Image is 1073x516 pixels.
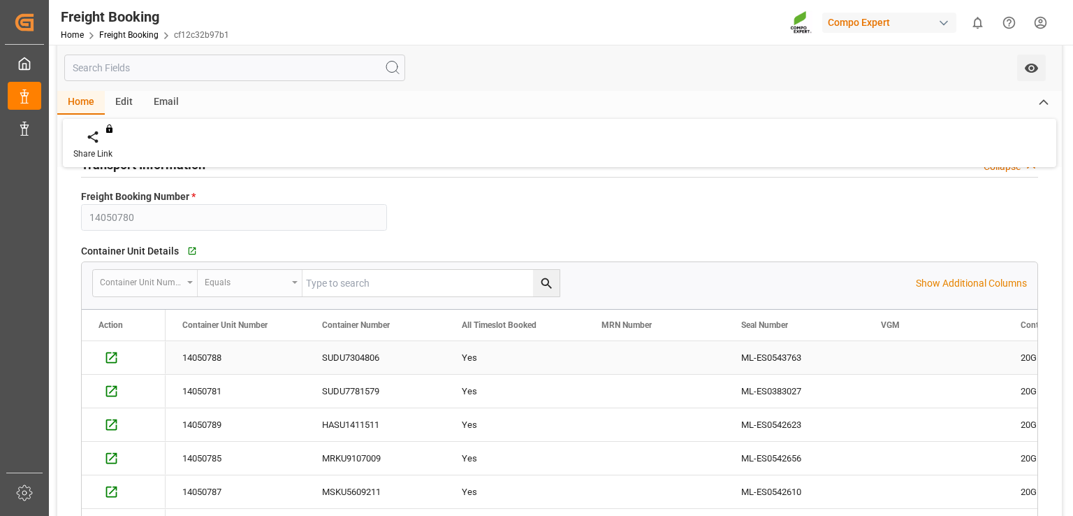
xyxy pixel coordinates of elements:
div: ML-ES0542656 [724,442,864,475]
div: Compo Expert [822,13,956,33]
span: VGM [881,320,900,330]
span: Container Number [322,320,390,330]
div: MRKU9107009 [305,442,445,475]
div: Edit [105,91,143,115]
input: Search Fields [64,55,405,81]
button: show 0 new notifications [962,7,993,38]
div: Press SPACE to select this row. [82,341,166,375]
a: Home [61,30,84,40]
div: Yes [462,443,568,475]
div: Press SPACE to select this row. [82,442,166,475]
button: open menu [1017,55,1046,81]
div: 14050785 [166,442,305,475]
div: Press SPACE to select this row. [82,475,166,509]
div: 14050788 [166,341,305,374]
button: open menu [198,270,302,296]
div: ML-ES0383027 [724,375,864,408]
p: Show Additional Columns [916,276,1027,291]
div: 14050781 [166,375,305,408]
button: Help Center [993,7,1025,38]
span: Container Unit Number [182,320,268,330]
span: Freight Booking Number [81,189,196,204]
div: Action [98,320,123,330]
div: Yes [462,342,568,374]
div: Home [57,91,105,115]
img: Screenshot%202023-09-29%20at%2010.02.21.png_1712312052.png [790,10,812,35]
div: Container Unit Number [100,273,182,289]
div: MSKU5609211 [305,475,445,508]
span: Seal Number [741,320,788,330]
div: ML-ES0543763 [724,341,864,374]
span: Container Unit Details [81,244,179,259]
button: open menu [93,270,198,296]
div: Equals [205,273,287,289]
div: 14050787 [166,475,305,508]
div: ML-ES0542623 [724,408,864,441]
button: Compo Expert [822,9,962,36]
div: SUDU7304806 [305,341,445,374]
input: Type to search [302,270,560,296]
div: HASU1411511 [305,408,445,441]
span: MRN Number [601,320,652,330]
div: Press SPACE to select this row. [82,375,166,408]
div: SUDU7781579 [305,375,445,408]
div: Yes [462,476,568,508]
div: Freight Booking [61,6,229,27]
div: 14050789 [166,408,305,441]
button: search button [533,270,560,296]
div: Yes [462,409,568,441]
div: ML-ES0542610 [724,475,864,508]
div: Press SPACE to select this row. [82,408,166,442]
span: All Timeslot Booked [462,320,536,330]
div: Yes [462,375,568,408]
a: Freight Booking [99,30,159,40]
div: Email [143,91,189,115]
